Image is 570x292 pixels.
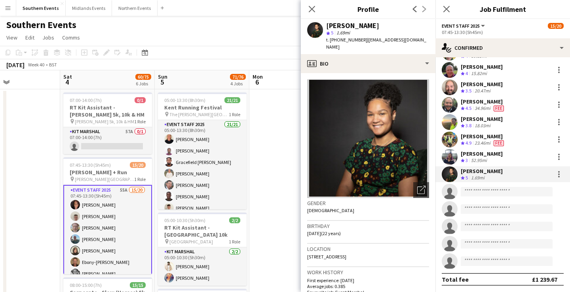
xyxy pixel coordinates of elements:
h3: Work history [307,269,429,276]
span: 4 [62,77,72,87]
div: £1 239.67 [532,275,557,283]
span: 5 [465,175,468,181]
div: BST [49,62,57,68]
div: Bio [301,54,435,73]
span: 60/75 [135,74,151,80]
div: [PERSON_NAME] [461,168,503,175]
span: Week 40 [26,62,46,68]
span: [DATE] (22 years) [307,230,341,236]
span: 3 [465,157,468,163]
p: Average jobs: 0.385 [307,283,429,289]
h3: Kent Running Festival [158,104,247,111]
span: 2/2 [229,217,240,223]
h3: Gender [307,200,429,207]
app-card-role: Kit Marshal2/205:00-10:30 (5h30m)[PERSON_NAME][PERSON_NAME] [158,247,247,286]
div: [PERSON_NAME] [461,133,505,140]
div: [PERSON_NAME] [461,150,503,157]
span: Event Staff 2025 [442,23,480,29]
h3: RT Kit Assistant - [GEOGRAPHIC_DATA] 10k [158,224,247,238]
span: 4.9 [465,140,471,146]
span: 21/21 [224,97,240,103]
div: 15.82mi [469,70,488,77]
span: 15/20 [130,162,146,168]
div: 6 Jobs [136,81,151,87]
div: [PERSON_NAME] [326,22,379,29]
a: Comms [59,32,83,43]
span: 05:00-10:30 (5h30m) [164,217,205,223]
span: 71/76 [230,74,246,80]
span: 07:45-13:30 (5h45m) [70,162,111,168]
span: [DEMOGRAPHIC_DATA] [307,207,354,213]
h3: Location [307,245,429,252]
button: Northern Events [112,0,158,16]
span: 15/20 [548,23,564,29]
span: 05:00-13:30 (8h30m) [164,97,205,103]
span: [PERSON_NAME] 5k, 10k & HM [75,119,134,124]
button: Midlands Events [66,0,112,16]
a: Jobs [39,32,57,43]
span: Fee [494,140,504,146]
div: 34.96mi [473,105,492,112]
div: [DATE] [6,61,25,69]
span: Sat [63,73,72,80]
h3: [PERSON_NAME] + Run [63,169,152,176]
span: t. [PHONE_NUMBER] [326,37,367,43]
div: 23.46mi [473,140,492,147]
div: Open photos pop-in [413,182,429,198]
span: 3.5 [465,88,471,94]
h3: RT Kit Assistant - [PERSON_NAME] 5k, 10k & HM [63,104,152,118]
span: Fee [494,105,504,111]
button: Southern Events [16,0,66,16]
div: 18.03mi [473,122,492,129]
span: 0/1 [135,97,146,103]
span: 07:00-14:00 (7h) [70,97,102,103]
div: 07:45-13:30 (5h45m) [442,29,564,35]
span: Sun [158,73,167,80]
span: Jobs [42,34,54,41]
span: 15/15 [130,282,146,288]
h3: Birthday [307,222,429,230]
span: 4 [465,53,468,59]
app-job-card: 05:00-10:30 (5h30m)2/2RT Kit Assistant - [GEOGRAPHIC_DATA] 10k [GEOGRAPHIC_DATA]1 RoleKit Marshal... [158,213,247,286]
app-job-card: 07:45-13:30 (5h45m)15/20[PERSON_NAME] + Run [PERSON_NAME][GEOGRAPHIC_DATA], [GEOGRAPHIC_DATA], [G... [63,157,152,274]
app-job-card: 07:00-14:00 (7h)0/1RT Kit Assistant - [PERSON_NAME] 5k, 10k & HM [PERSON_NAME] 5k, 10k & HM1 Role... [63,92,152,154]
div: [PERSON_NAME] [461,63,503,70]
div: [PERSON_NAME] [461,98,505,105]
span: 1 Role [134,119,146,124]
h1: Southern Events [6,19,76,31]
span: 4.5 [465,105,471,111]
div: 4 Jobs [230,81,245,87]
span: 1 Role [229,111,240,117]
span: View [6,34,17,41]
span: [GEOGRAPHIC_DATA] [169,239,213,245]
a: Edit [22,32,38,43]
h3: Job Fulfilment [435,4,570,14]
app-card-role: Kit Marshal57A0/107:00-14:00 (7h) [63,127,152,154]
span: The [PERSON_NAME][GEOGRAPHIC_DATA] [169,111,229,117]
div: 20.47mi [473,88,492,94]
img: Crew avatar or photo [307,79,429,198]
span: [STREET_ADDRESS] [307,254,346,260]
div: Confirmed [435,38,570,57]
span: Comms [62,34,80,41]
div: [PERSON_NAME] [461,81,503,88]
span: 3.8 [465,122,471,128]
div: 52.95mi [469,157,488,164]
span: | [EMAIL_ADDRESS][DOMAIN_NAME] [326,37,426,50]
app-job-card: 05:00-13:30 (8h30m)21/21Kent Running Festival The [PERSON_NAME][GEOGRAPHIC_DATA]1 RoleEvent Staff... [158,92,247,209]
span: 6 [251,77,263,87]
span: 1 Role [134,176,146,182]
span: 4 [465,70,468,76]
p: First experience: [DATE] [307,277,429,283]
span: 1 Role [229,239,240,245]
span: Mon [253,73,263,80]
div: Crew has different fees then in role [492,140,505,147]
div: Total fee [442,275,469,283]
span: 5 [331,30,333,36]
span: 5 [157,77,167,87]
div: Crew has different fees then in role [492,105,505,112]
